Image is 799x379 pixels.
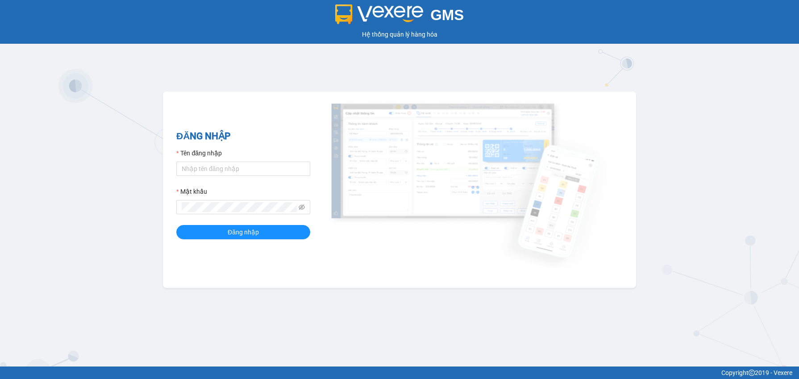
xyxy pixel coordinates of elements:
span: Đăng nhập [228,227,259,237]
h2: ĐĂNG NHẬP [176,129,310,144]
input: Mật khẩu [182,202,297,212]
button: Đăng nhập [176,225,310,239]
input: Tên đăng nhập [176,162,310,176]
img: logo 2 [335,4,424,24]
label: Mật khẩu [176,187,207,196]
span: copyright [749,370,755,376]
span: eye-invisible [299,204,305,210]
span: GMS [430,7,464,23]
label: Tên đăng nhập [176,148,222,158]
a: GMS [335,13,464,21]
div: Copyright 2019 - Vexere [7,368,792,378]
div: Hệ thống quản lý hàng hóa [2,29,797,39]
